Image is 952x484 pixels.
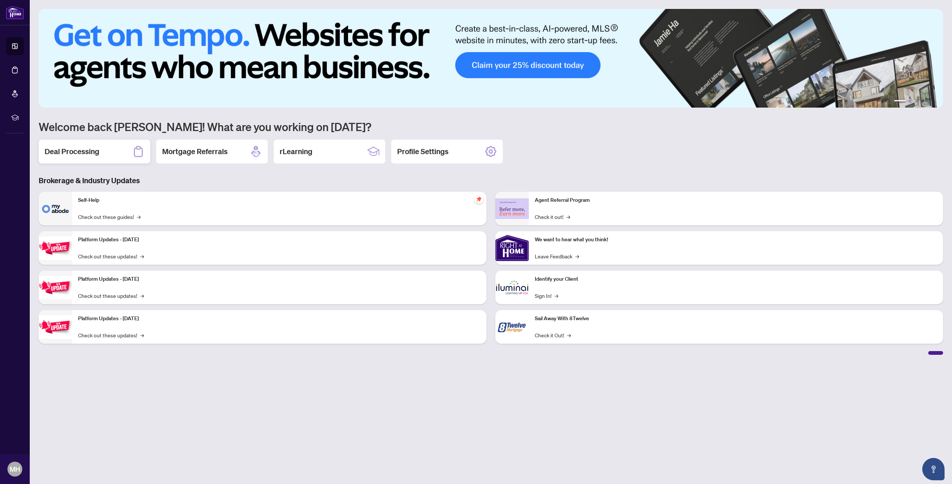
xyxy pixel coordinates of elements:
button: 3 [915,100,918,103]
p: We want to hear what you think! [535,236,937,244]
button: 4 [921,100,924,103]
h2: rLearning [280,146,312,157]
a: Check out these guides!→ [78,213,141,221]
p: Platform Updates - [DATE] [78,236,480,244]
img: Agent Referral Program [495,198,529,219]
a: Check out these updates!→ [78,292,144,300]
p: Identify your Client [535,275,937,283]
span: → [137,213,141,221]
h2: Profile Settings [397,146,448,157]
a: Sign In!→ [535,292,558,300]
img: Sail Away With 8Twelve [495,310,529,344]
span: → [140,331,144,339]
img: logo [6,6,24,19]
span: → [566,213,570,221]
h2: Deal Processing [45,146,99,157]
h2: Mortgage Referrals [162,146,228,157]
span: → [567,331,571,339]
button: 6 [933,100,936,103]
p: Sail Away With 8Twelve [535,315,937,323]
span: MH [10,464,20,474]
span: pushpin [475,195,483,204]
span: → [554,292,558,300]
span: → [575,252,579,260]
img: Identify your Client [495,271,529,304]
a: Check out these updates!→ [78,331,144,339]
span: → [140,252,144,260]
p: Self-Help [78,196,480,204]
img: Slide 0 [39,9,943,108]
img: We want to hear what you think! [495,231,529,265]
img: Platform Updates - July 21, 2025 [39,236,72,260]
h1: Welcome back [PERSON_NAME]! What are you working on [DATE]? [39,120,943,134]
img: Platform Updates - July 8, 2025 [39,276,72,299]
img: Self-Help [39,192,72,225]
button: Open asap [922,458,945,480]
p: Agent Referral Program [535,196,937,204]
span: → [140,292,144,300]
button: 5 [927,100,930,103]
a: Check out these updates!→ [78,252,144,260]
button: 1 [894,100,906,103]
a: Leave Feedback→ [535,252,579,260]
h3: Brokerage & Industry Updates [39,175,943,186]
a: Check it Out!→ [535,331,571,339]
p: Platform Updates - [DATE] [78,275,480,283]
a: Check it out!→ [535,213,570,221]
p: Platform Updates - [DATE] [78,315,480,323]
img: Platform Updates - June 23, 2025 [39,315,72,339]
button: 2 [909,100,912,103]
